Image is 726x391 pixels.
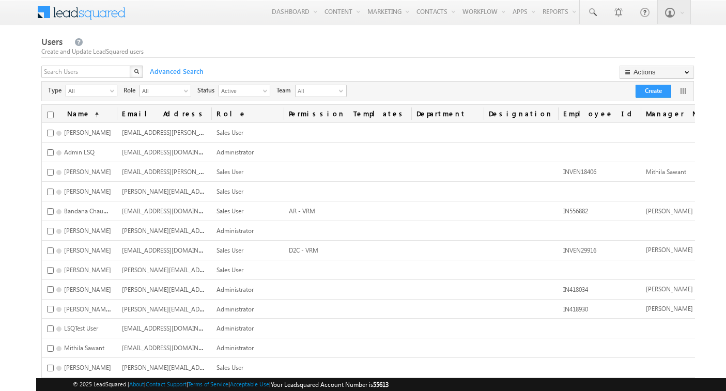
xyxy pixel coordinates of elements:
span: INVEN29916 [563,246,596,254]
span: Administrator [217,344,254,352]
a: Department [411,105,484,122]
span: (sorted ascending) [90,111,99,119]
span: select [184,88,192,93]
div: Create and Update LeadSquared users [41,47,695,56]
span: [PERSON_NAME][EMAIL_ADDRESS][DOMAIN_NAME] [122,285,268,293]
span: D2C - VRM [289,246,318,254]
span: [PERSON_NAME] [64,266,111,274]
span: Advanced Search [145,67,207,76]
span: Sales User [217,187,243,195]
span: Users [41,36,63,48]
span: [PERSON_NAME] [646,246,693,254]
span: select [263,88,271,93]
span: Administrator [217,227,254,234]
span: [PERSON_NAME][EMAIL_ADDRESS][DOMAIN_NAME] [122,265,268,274]
span: Sales User [217,168,243,176]
img: Search [134,69,139,74]
span: Type [48,86,66,95]
a: Email Address [117,105,211,122]
span: [PERSON_NAME] [646,305,693,312]
span: IN556882 [563,207,588,215]
span: Your Leadsquared Account Number is [271,381,389,388]
span: Sales User [217,129,243,136]
span: select [110,88,118,93]
span: Administrator [217,286,254,293]
span: [PERSON_NAME] [PERSON_NAME] [64,304,160,313]
input: Search Users [41,66,131,78]
span: Mithila Sawant [64,344,104,352]
a: Terms of Service [188,381,228,387]
span: Sales User [217,266,243,274]
span: Sales User [217,364,243,371]
a: Contact Support [146,381,187,387]
span: [EMAIL_ADDRESS][PERSON_NAME][DOMAIN_NAME] [122,167,268,176]
span: Sales User [217,246,243,254]
span: [EMAIL_ADDRESS][DOMAIN_NAME] [122,323,221,332]
span: Status [197,86,219,95]
span: Manager Name [641,105,721,122]
a: Role [211,105,284,122]
span: [PERSON_NAME] [64,286,111,293]
span: [PERSON_NAME] [64,187,111,195]
button: Create [636,85,671,98]
span: Admin LSQ [64,148,95,156]
span: Administrator [217,148,254,156]
span: [EMAIL_ADDRESS][DOMAIN_NAME] [122,245,221,254]
span: © 2025 LeadSquared | | | | | [73,380,389,389]
a: Name [62,105,104,122]
a: Employee Id [558,105,641,122]
button: Actions [620,66,694,79]
span: Team [276,86,295,95]
span: [PERSON_NAME] [64,168,111,176]
span: Role [123,86,140,95]
span: All [296,85,337,97]
span: [EMAIL_ADDRESS][DOMAIN_NAME] [122,343,221,352]
span: [EMAIL_ADDRESS][DOMAIN_NAME] [122,147,221,156]
span: IN418930 [563,305,588,313]
span: Administrator [217,305,254,313]
span: [PERSON_NAME] [64,227,111,234]
span: INVEN18406 [563,168,596,176]
span: [PERSON_NAME][EMAIL_ADDRESS][PERSON_NAME][DOMAIN_NAME] [122,226,315,234]
span: Sales User [217,207,243,215]
a: Designation [484,105,558,122]
span: All [140,85,182,96]
span: [EMAIL_ADDRESS][PERSON_NAME][DOMAIN_NAME] [122,128,268,136]
span: [PERSON_NAME] [64,246,111,254]
span: LSQTest User [64,324,98,332]
span: AR - VRM [289,207,315,215]
span: [PERSON_NAME][EMAIL_ADDRESS][DOMAIN_NAME] [122,363,268,371]
span: [PERSON_NAME] [646,207,693,215]
span: Active [219,85,261,96]
span: Mithila Sawant [646,168,686,176]
span: IN418034 [563,286,588,293]
span: Permission Templates [284,105,411,122]
span: [PERSON_NAME] [646,285,693,293]
a: Acceptable Use [230,381,269,387]
span: [EMAIL_ADDRESS][DOMAIN_NAME] [122,206,221,215]
span: 55613 [373,381,389,388]
span: Bandana Chauhan [64,206,114,215]
a: About [129,381,144,387]
span: All [66,85,109,96]
span: [PERSON_NAME] [64,129,111,136]
span: Administrator [217,324,254,332]
span: [PERSON_NAME] [64,364,111,371]
span: [PERSON_NAME][EMAIL_ADDRESS][DOMAIN_NAME] [122,304,268,313]
span: [PERSON_NAME][EMAIL_ADDRESS][DOMAIN_NAME] [122,186,268,195]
